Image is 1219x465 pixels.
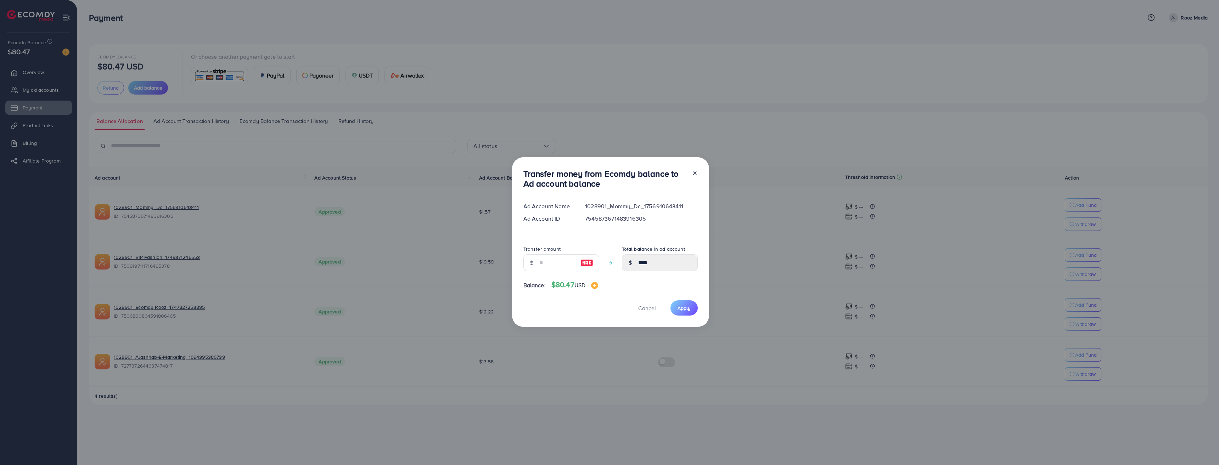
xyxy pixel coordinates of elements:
label: Transfer amount [523,245,561,253]
button: Cancel [629,300,665,316]
span: Cancel [638,304,656,312]
span: Balance: [523,281,546,289]
img: image [580,259,593,267]
span: USD [574,281,585,289]
label: Total balance in ad account [622,245,685,253]
span: Apply [678,305,691,312]
div: 7545873671483916305 [579,215,703,223]
div: 1028901_Mommy_Dc_1756910643411 [579,202,703,210]
h4: $80.47 [551,280,598,289]
img: image [591,282,598,289]
iframe: Chat [1189,433,1214,460]
div: Ad Account ID [518,215,580,223]
div: Ad Account Name [518,202,580,210]
h3: Transfer money from Ecomdy balance to Ad account balance [523,169,686,189]
button: Apply [670,300,698,316]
